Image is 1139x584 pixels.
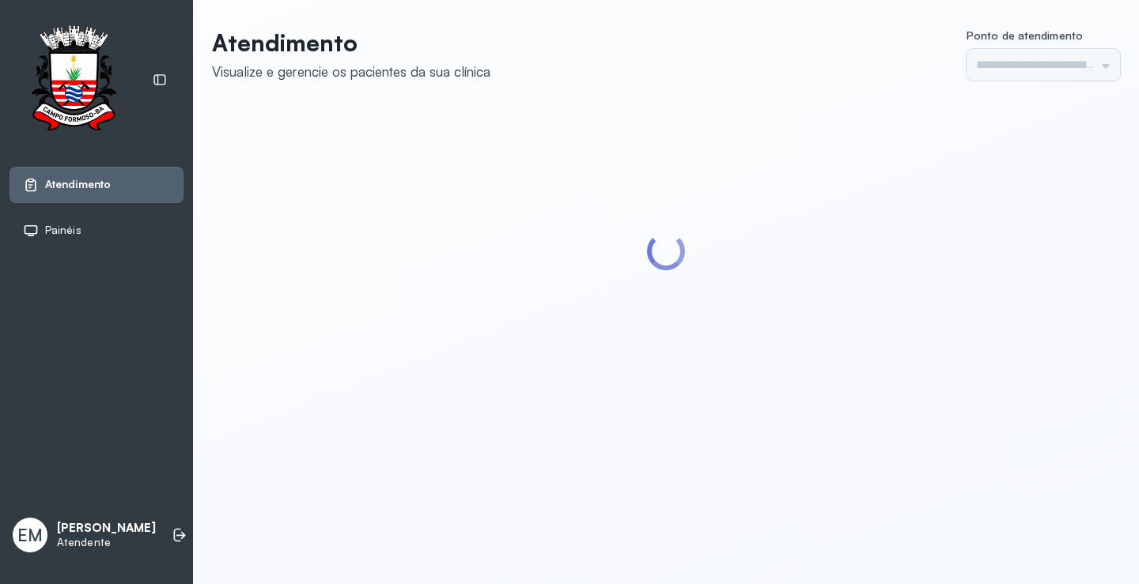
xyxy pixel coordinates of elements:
[212,63,490,80] div: Visualize e gerencie os pacientes da sua clínica
[57,521,156,536] p: [PERSON_NAME]
[967,28,1083,42] span: Ponto de atendimento
[57,536,156,549] p: Atendente
[17,25,131,135] img: Logotipo do estabelecimento
[23,177,170,193] a: Atendimento
[45,178,111,191] span: Atendimento
[212,28,490,57] p: Atendimento
[45,224,81,237] span: Painéis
